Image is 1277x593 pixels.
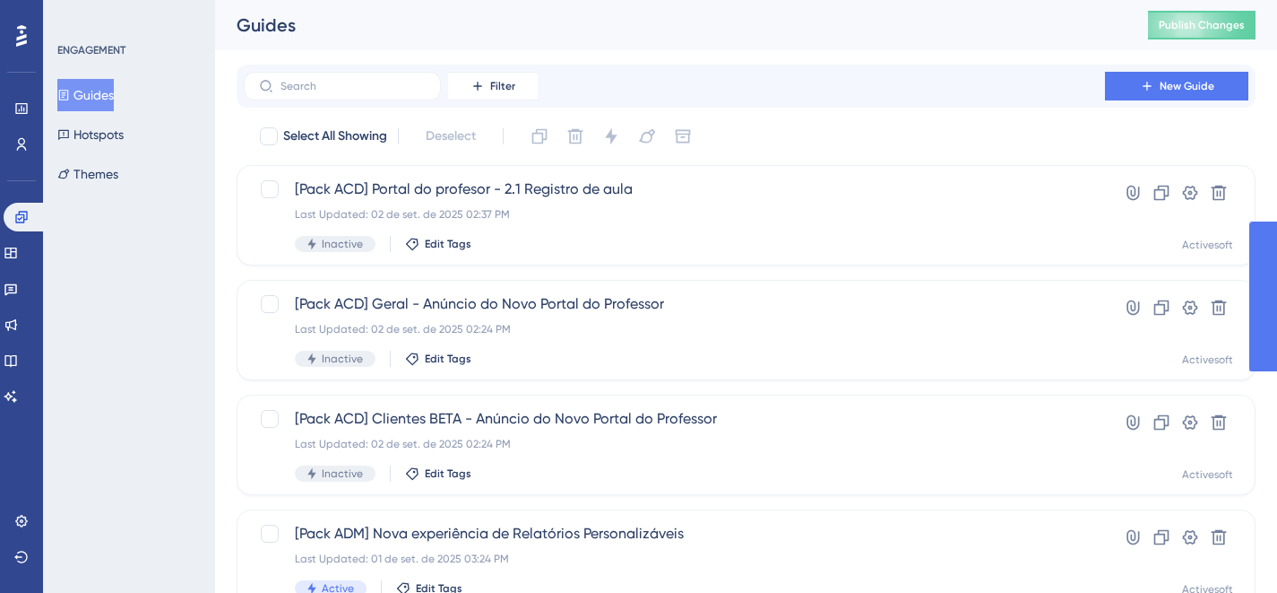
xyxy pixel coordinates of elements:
button: Filter [448,72,538,100]
span: [Pack ACD] Clientes BETA - Anúncio do Novo Portal do Professor [295,408,1054,430]
iframe: UserGuiding AI Assistant Launcher [1202,522,1255,576]
input: Search [280,80,426,92]
button: Themes [57,158,118,190]
div: Last Updated: 02 de set. de 2025 02:24 PM [295,322,1054,336]
div: Last Updated: 02 de set. de 2025 02:37 PM [295,207,1054,222]
span: Filter [490,79,515,93]
span: Inactive [322,467,363,481]
div: Last Updated: 02 de set. de 2025 02:24 PM [295,437,1054,451]
span: Deselect [426,126,476,147]
span: New Guide [1160,79,1214,93]
button: Guides [57,79,114,111]
span: [Pack ADM] Nova experiência de Relatórios Personalizáveis [295,523,1054,545]
div: Activesoft [1182,353,1233,367]
span: Edit Tags [425,237,471,251]
div: ENGAGEMENT [57,43,125,57]
button: Hotspots [57,118,124,151]
span: Select All Showing [283,126,387,147]
span: Inactive [322,352,363,366]
span: Inactive [322,237,363,251]
span: [Pack ACD] Geral - Anúncio do Novo Portal do Professor [295,293,1054,315]
button: Edit Tags [405,352,471,366]
div: Guides [237,13,1103,38]
div: Activesoft [1182,238,1233,252]
span: Publish Changes [1159,18,1245,32]
button: Deselect [410,120,492,153]
button: New Guide [1105,72,1248,100]
span: [Pack ACD] Portal do profesor - 2.1 Registro de aula [295,179,1054,200]
div: Last Updated: 01 de set. de 2025 03:24 PM [295,552,1054,566]
button: Edit Tags [405,467,471,481]
button: Edit Tags [405,237,471,251]
span: Edit Tags [425,467,471,481]
span: Edit Tags [425,352,471,366]
button: Publish Changes [1148,11,1255,39]
div: Activesoft [1182,467,1233,482]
